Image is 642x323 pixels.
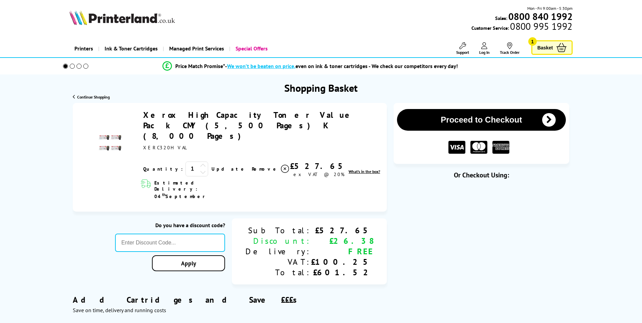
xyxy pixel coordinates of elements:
a: 0800 840 1992 [507,13,573,20]
span: What's in the box? [349,169,380,174]
span: Mon - Fri 9:00am - 5:30pm [527,5,573,12]
span: We won’t be beaten on price, [227,63,295,69]
div: £601.52 [311,267,373,278]
div: Sub Total: [245,225,311,236]
span: Basket [537,43,553,52]
span: Support [456,50,469,55]
div: Save on time, delivery and running costs [73,307,387,314]
div: FREE [311,246,373,257]
a: Track Order [500,42,519,55]
a: Log In [479,42,490,55]
img: Printerland Logo [69,10,175,25]
span: 0800 995 1992 [509,23,572,29]
h1: Shopping Basket [284,81,358,94]
div: £527.65 [311,225,373,236]
a: Basket 1 [531,40,573,55]
b: 0800 840 1992 [508,10,573,23]
div: Discount: [245,236,311,246]
a: Xerox High Capacity Toner Value Pack CMY (5,500 Pages) K (8,000 Pages) [143,110,356,141]
a: Printerland Logo [69,10,198,26]
a: Special Offers [229,40,273,57]
span: Remove [252,166,279,172]
span: Price Match Promise* [175,63,225,69]
div: Delivery: [245,246,311,257]
span: Quantity: [143,166,183,172]
span: Estimated Delivery: 04 September [154,180,238,199]
li: modal_Promise [54,60,567,72]
span: Customer Service: [471,23,572,31]
img: Xerox High Capacity Toner Value Pack CMY (5,500 Pages) K (8,000 Pages) [98,131,121,155]
div: Do you have a discount code? [115,222,225,229]
span: Continue Shopping [77,94,110,100]
a: Update [212,166,246,172]
div: Total: [245,267,311,278]
a: Continue Shopping [73,94,110,100]
a: Delete item from your basket [252,164,290,174]
div: VAT: [245,257,311,267]
div: Or Checkout Using: [394,171,569,179]
span: ex VAT @ 20% [293,171,345,177]
div: £26.38 [311,236,373,246]
div: £100.25 [311,257,373,267]
sup: th [162,192,165,197]
button: Proceed to Checkout [397,109,566,131]
div: £527.65 [290,161,348,171]
input: Enter Discount Code... [115,234,225,252]
img: American Express [492,141,509,154]
img: VISA [448,141,465,154]
div: - even on ink & toner cartridges - We check our competitors every day! [225,63,458,69]
img: MASTER CARD [470,141,487,154]
a: Support [456,42,469,55]
a: Managed Print Services [163,40,229,57]
a: lnk_inthebox [349,169,380,174]
span: 1 [528,37,537,46]
a: Ink & Toner Cartridges [98,40,163,57]
span: XERC320HVAL [143,145,187,151]
a: Apply [152,255,225,271]
span: Log In [479,50,490,55]
a: Printers [69,40,98,57]
span: Ink & Toner Cartridges [105,40,158,57]
span: Sales: [495,15,507,21]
